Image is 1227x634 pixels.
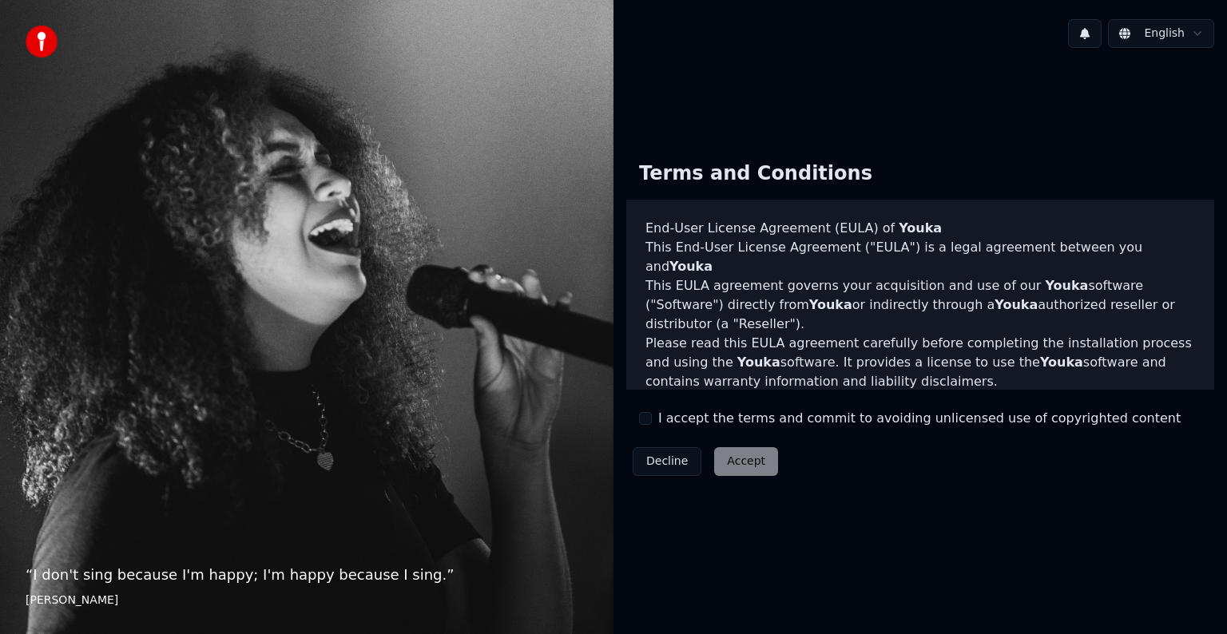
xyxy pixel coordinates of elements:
div: Terms and Conditions [626,149,885,200]
button: Decline [633,447,701,476]
footer: [PERSON_NAME] [26,592,588,608]
span: Youka [1040,355,1083,370]
p: This End-User License Agreement ("EULA") is a legal agreement between you and [645,238,1195,276]
p: “ I don't sing because I'm happy; I'm happy because I sing. ” [26,564,588,586]
span: Youka [669,259,713,274]
h3: End-User License Agreement (EULA) of [645,219,1195,238]
p: This EULA agreement governs your acquisition and use of our software ("Software") directly from o... [645,276,1195,334]
img: youka [26,26,58,57]
span: Youka [809,297,852,312]
span: Youka [737,355,780,370]
label: I accept the terms and commit to avoiding unlicensed use of copyrighted content [658,409,1181,428]
span: Youka [899,220,942,236]
span: Youka [1045,278,1088,293]
span: Youka [995,297,1038,312]
p: Please read this EULA agreement carefully before completing the installation process and using th... [645,334,1195,391]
